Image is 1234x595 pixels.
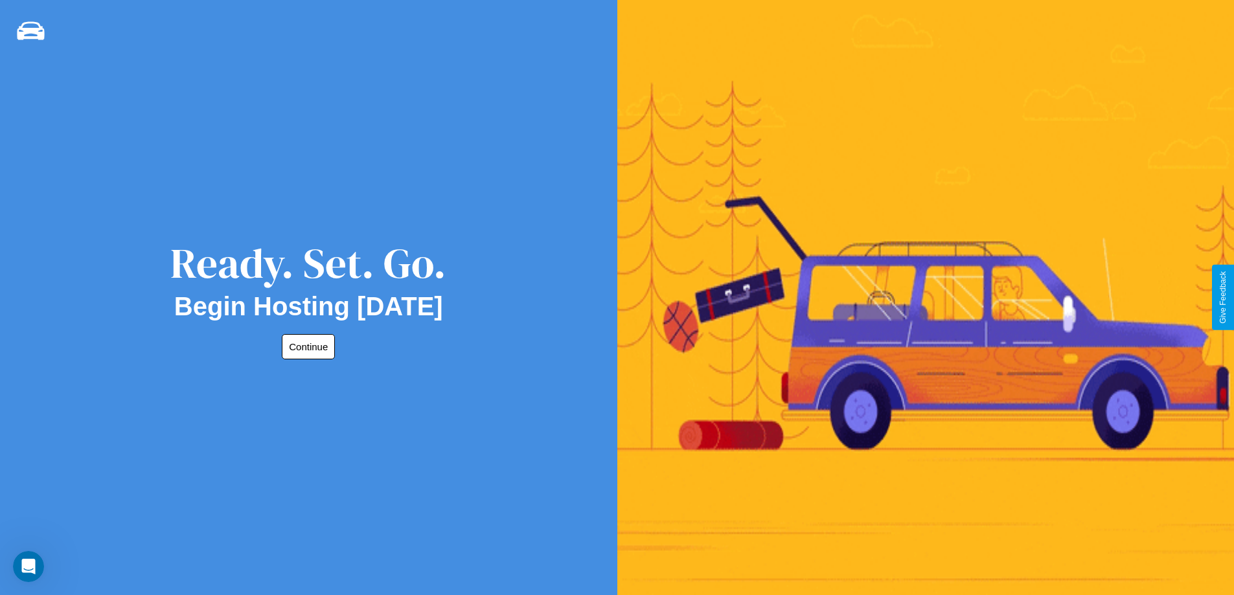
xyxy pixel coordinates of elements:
[170,234,446,292] div: Ready. Set. Go.
[13,551,44,582] iframe: Intercom live chat
[1218,271,1228,324] div: Give Feedback
[282,334,335,359] button: Continue
[174,292,443,321] h2: Begin Hosting [DATE]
